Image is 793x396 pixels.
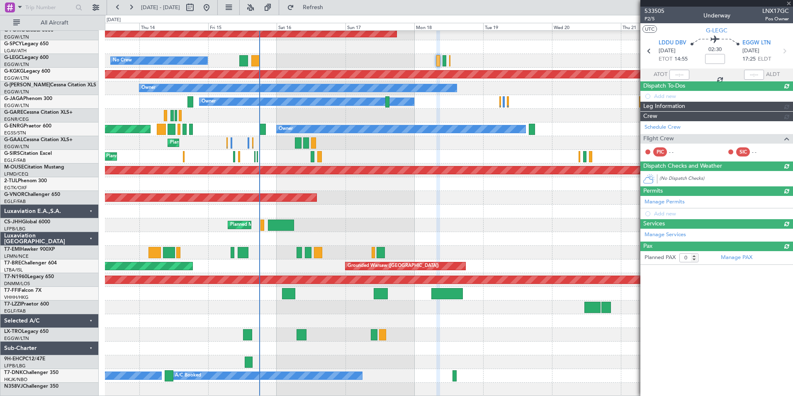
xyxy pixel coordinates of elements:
a: G-GARECessna Citation XLS+ [4,110,73,115]
span: CS-JHH [4,220,22,225]
span: ETOT [659,55,672,64]
span: T7-EMI [4,247,20,252]
a: DNMM/LOS [4,281,30,287]
span: G-VNOR [4,192,24,197]
div: Planned Maint [GEOGRAPHIC_DATA] ([GEOGRAPHIC_DATA]) [106,150,237,163]
a: 2-TIJLPhenom 300 [4,178,47,183]
a: CS-JHHGlobal 6000 [4,220,50,225]
a: EGLF/FAB [4,198,26,205]
a: T7-FFIFalcon 7X [4,288,41,293]
a: EGTK/OXF [4,185,27,191]
div: Planned Maint [GEOGRAPHIC_DATA] ([GEOGRAPHIC_DATA]) [230,219,361,231]
span: LX-TRO [4,329,22,334]
a: T7-DNKChallenger 350 [4,370,58,375]
span: T7-LZZI [4,302,21,307]
a: G-GAALCessna Citation XLS+ [4,137,73,142]
a: G-JAGAPhenom 300 [4,96,52,101]
div: Sat 16 [277,23,345,30]
div: A/C Booked [175,369,201,382]
a: T7-N1960Legacy 650 [4,274,54,279]
span: N358VJ [4,384,23,389]
span: ATOT [654,71,667,79]
a: LGAV/ATH [4,48,27,54]
span: T7-DNK [4,370,23,375]
div: Fri 15 [208,23,277,30]
div: Thu 14 [139,23,208,30]
div: Planned Maint [170,137,200,149]
span: G-GARE [4,110,23,115]
span: G-JAGA [4,96,23,101]
a: G-VNORChallenger 650 [4,192,60,197]
div: No Crew [113,54,132,67]
span: Refresh [296,5,331,10]
span: G-LEGC [4,55,22,60]
span: G-SPCY [4,42,22,46]
div: Owner [279,123,293,135]
a: VHHH/HKG [4,294,29,301]
div: Grounded Warsaw ([GEOGRAPHIC_DATA]) [348,260,439,272]
a: G-ENRGPraetor 600 [4,124,51,129]
span: G-LEGC [706,26,727,35]
span: LDDU DBV [659,39,686,47]
a: T7-LZZIPraetor 600 [4,302,49,307]
div: Sun 17 [345,23,414,30]
a: EGGW/LTN [4,61,29,68]
button: UTC [642,25,657,33]
a: EGLF/FAB [4,157,26,164]
a: EGGW/LTN [4,34,29,40]
span: 14:55 [674,55,688,64]
a: LFMN/NCE [4,253,29,259]
span: [DATE] - [DATE] [141,4,180,11]
a: LFPB/LBG [4,226,26,232]
span: G-[PERSON_NAME] [4,83,50,88]
span: 533505 [645,7,664,15]
a: G-KGKGLegacy 600 [4,69,50,74]
span: 2-TIJL [4,178,18,183]
span: [DATE] [742,47,759,55]
div: Owner [202,95,216,108]
a: EGGW/LTN [4,89,29,95]
input: Trip Number [25,1,73,14]
span: M-OUSE [4,165,24,170]
span: ELDT [758,55,771,64]
button: Refresh [283,1,333,14]
button: All Aircraft [9,16,90,29]
a: G-[PERSON_NAME]Cessna Citation XLS [4,83,96,88]
a: LFMD/CEQ [4,171,28,177]
span: 17:25 [742,55,756,64]
a: G-SPCYLegacy 650 [4,42,49,46]
span: G-ENRG [4,124,24,129]
div: Mon 18 [414,23,483,30]
span: ALDT [766,71,780,79]
span: G-GAAL [4,137,23,142]
a: EGLF/FAB [4,308,26,314]
span: G-KGKG [4,69,24,74]
a: EGGW/LTN [4,335,29,342]
a: G-SIRSCitation Excel [4,151,52,156]
a: EGGW/LTN [4,144,29,150]
a: EGGW/LTN [4,103,29,109]
span: Pos Owner [762,15,789,22]
a: LX-TROLegacy 650 [4,329,49,334]
span: G-SIRS [4,151,20,156]
span: T7-FFI [4,288,19,293]
a: T7-BREChallenger 604 [4,261,57,266]
a: EGSS/STN [4,130,26,136]
span: T7-BRE [4,261,21,266]
a: HKJK/NBO [4,376,27,383]
a: 9H-EHCPC12/47E [4,357,45,362]
a: LFPB/LBG [4,363,26,369]
span: 02:30 [708,46,722,54]
span: 9H-EHC [4,357,22,362]
a: G-LEGCLegacy 600 [4,55,49,60]
a: EGNR/CEG [4,116,29,122]
span: EGGW LTN [742,39,771,47]
span: T7-N1960 [4,274,27,279]
a: LTBA/ISL [4,267,23,273]
div: Tue 19 [483,23,552,30]
div: Thu 21 [621,23,690,30]
div: Wed 20 [552,23,621,30]
span: P2/5 [645,15,664,22]
a: EGGW/LTN [4,75,29,81]
a: N358VJChallenger 350 [4,384,58,389]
